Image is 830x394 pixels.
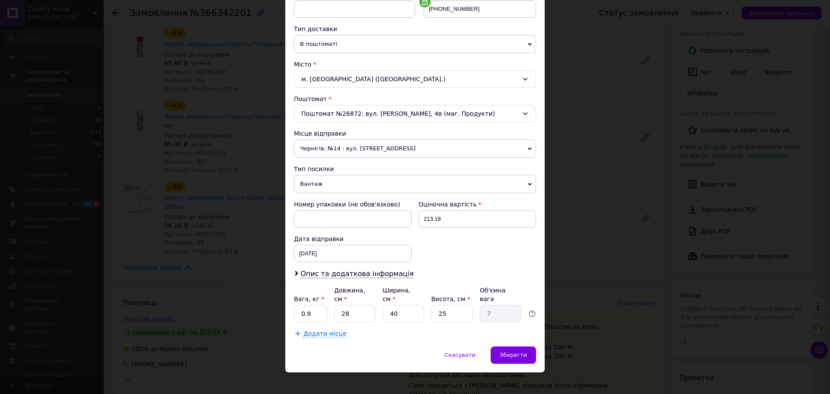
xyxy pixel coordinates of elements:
[300,270,414,278] span: Опис та додаткова інформація
[294,295,324,302] label: Вага, кг
[294,105,536,122] div: Поштомат №26872: вул. [PERSON_NAME], 4в (маг. Продукти)
[418,200,536,209] div: Оціночна вартість
[480,286,521,303] div: Об'ємна вага
[303,330,347,337] span: Додати місце
[294,175,536,193] span: Вантаж
[500,352,527,358] span: Зберегти
[424,0,536,18] input: +380
[431,295,470,302] label: Висота, см
[294,35,536,53] span: В поштоматі
[294,25,337,32] span: Тип доставки
[294,140,536,158] span: Чернігів: №14 : вул. [STREET_ADDRESS]
[294,70,536,88] div: м. [GEOGRAPHIC_DATA] ([GEOGRAPHIC_DATA].)
[294,130,346,137] span: Місце відправки
[444,352,475,358] span: Скасувати
[294,165,334,172] span: Тип посилки
[334,287,365,302] label: Довжина, см
[294,60,536,69] div: Місто
[383,287,410,302] label: Ширина, см
[294,235,412,243] div: Дата відправки
[294,95,536,103] div: Поштомат
[294,200,412,209] div: Номер упаковки (не обов'язково)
